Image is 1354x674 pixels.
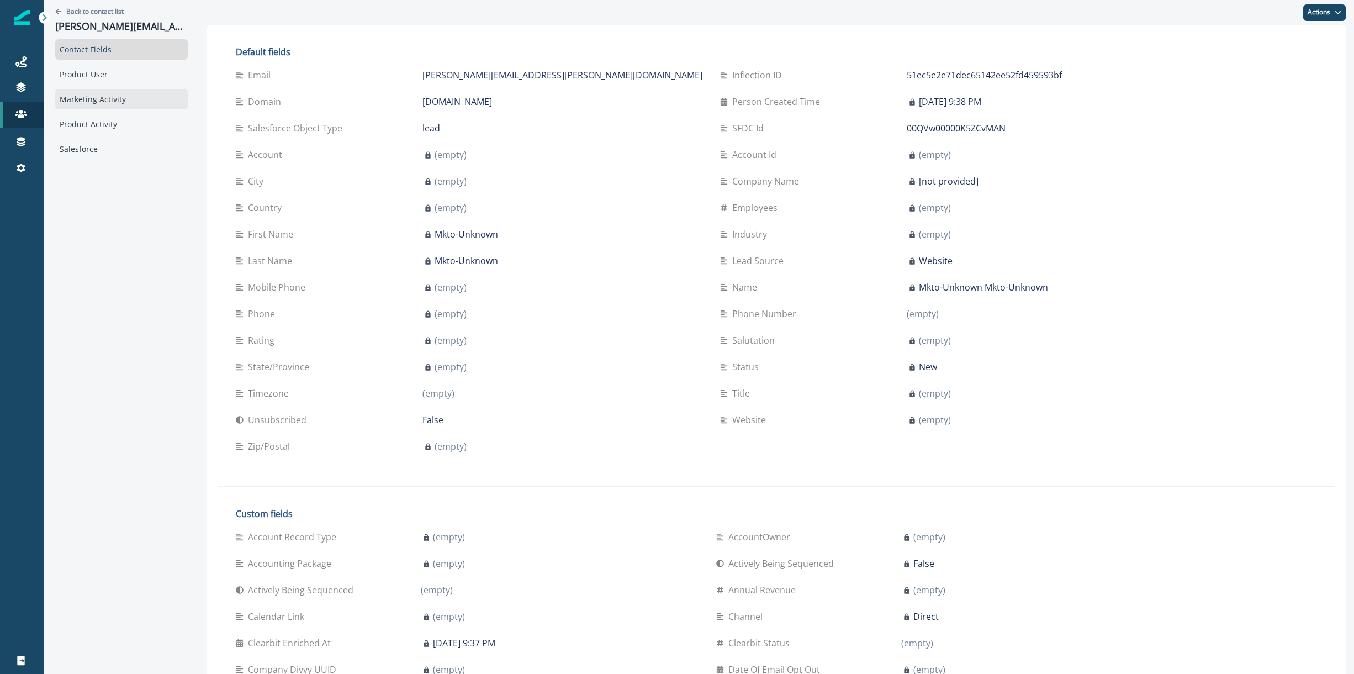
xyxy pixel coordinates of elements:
[421,583,453,597] p: (empty)
[435,175,467,188] p: (empty)
[422,69,702,82] p: [PERSON_NAME][EMAIL_ADDRESS][PERSON_NAME][DOMAIN_NAME]
[55,64,188,85] div: Product User
[728,583,800,597] p: Annual Revenue
[728,636,794,650] p: Clearbit Status
[732,307,801,320] p: Phone Number
[919,95,981,108] p: [DATE] 9:38 PM
[732,413,770,426] p: Website
[913,557,934,570] p: False
[732,387,754,400] p: Title
[248,360,314,373] p: State/Province
[433,636,495,650] p: [DATE] 9:37 PM
[248,175,268,188] p: City
[913,610,939,623] p: Direct
[248,610,309,623] p: Calendar Link
[919,281,1048,294] p: Mkto-Unknown Mkto-Unknown
[435,440,467,453] p: (empty)
[248,530,341,544] p: Account Record Type
[732,148,781,161] p: Account Id
[248,387,293,400] p: Timezone
[1303,4,1346,21] button: Actions
[732,201,782,214] p: Employees
[919,148,951,161] p: (empty)
[435,307,467,320] p: (empty)
[248,583,358,597] p: Actively Being Sequenced
[435,360,467,373] p: (empty)
[433,557,465,570] p: (empty)
[435,254,498,267] p: Mkto-Unknown
[248,281,310,294] p: Mobile Phone
[919,360,937,373] p: New
[248,557,336,570] p: Accounting Package
[433,530,465,544] p: (empty)
[66,7,124,16] p: Back to contact list
[907,122,1006,135] p: 00QVw00000K5ZCvMAN
[433,610,465,623] p: (empty)
[248,228,298,241] p: First Name
[732,69,786,82] p: Inflection ID
[248,334,279,347] p: Rating
[55,39,188,60] div: Contact Fields
[919,175,979,188] p: [not provided]
[55,20,188,33] p: [PERSON_NAME][EMAIL_ADDRESS][PERSON_NAME][DOMAIN_NAME]
[907,69,1062,82] p: 51ec5e2e71dec65142ee52fd459593bf
[236,509,1178,519] h2: Custom fields
[919,334,951,347] p: (empty)
[732,334,779,347] p: Salutation
[14,10,30,25] img: Inflection
[732,175,803,188] p: Company Name
[55,7,124,16] button: Go back
[248,636,335,650] p: Clearbit Enriched At
[907,307,939,320] p: (empty)
[732,281,761,294] p: Name
[919,201,951,214] p: (empty)
[55,139,188,159] div: Salesforce
[422,95,492,108] p: [DOMAIN_NAME]
[732,360,763,373] p: Status
[248,69,275,82] p: Email
[236,47,1187,57] h2: Default fields
[55,114,188,134] div: Product Activity
[248,413,311,426] p: Unsubscribed
[901,636,933,650] p: (empty)
[55,89,188,109] div: Marketing Activity
[435,281,467,294] p: (empty)
[248,254,297,267] p: Last Name
[248,307,279,320] p: Phone
[913,530,945,544] p: (empty)
[732,228,771,241] p: Industry
[919,254,953,267] p: Website
[919,228,951,241] p: (empty)
[435,201,467,214] p: (empty)
[732,254,788,267] p: Lead Source
[422,387,454,400] p: (empty)
[422,413,443,426] p: False
[435,334,467,347] p: (empty)
[728,557,838,570] p: Actively Being Sequenced
[248,148,287,161] p: Account
[728,530,795,544] p: AccountOwner
[248,95,285,108] p: Domain
[422,122,440,135] p: lead
[913,583,945,597] p: (empty)
[728,610,767,623] p: Channel
[435,148,467,161] p: (empty)
[732,122,768,135] p: SFDC Id
[248,122,347,135] p: Salesforce Object Type
[248,440,294,453] p: Zip/Postal
[919,387,951,400] p: (empty)
[732,95,824,108] p: Person Created Time
[248,201,286,214] p: Country
[919,413,951,426] p: (empty)
[435,228,498,241] p: Mkto-Unknown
